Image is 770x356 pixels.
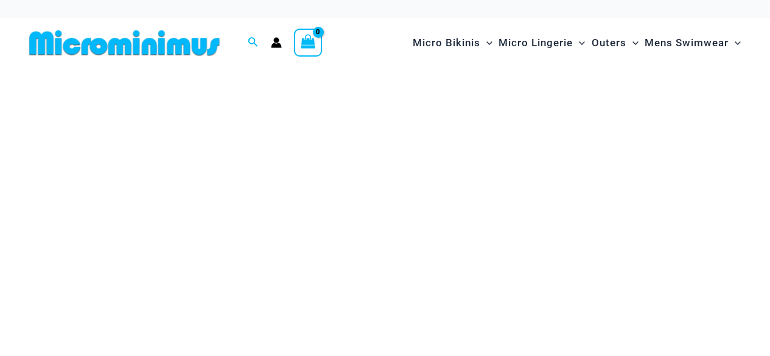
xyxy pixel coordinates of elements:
[589,24,642,61] a: OutersMenu ToggleMenu Toggle
[410,24,495,61] a: Micro BikinisMenu ToggleMenu Toggle
[24,29,225,57] img: MM SHOP LOGO FLAT
[271,37,282,48] a: Account icon link
[248,35,259,51] a: Search icon link
[642,24,744,61] a: Mens SwimwearMenu ToggleMenu Toggle
[592,27,626,58] span: Outers
[626,27,639,58] span: Menu Toggle
[645,27,729,58] span: Mens Swimwear
[499,27,573,58] span: Micro Lingerie
[573,27,585,58] span: Menu Toggle
[294,29,322,57] a: View Shopping Cart, empty
[413,27,480,58] span: Micro Bikinis
[729,27,741,58] span: Menu Toggle
[480,27,492,58] span: Menu Toggle
[408,23,746,63] nav: Site Navigation
[495,24,588,61] a: Micro LingerieMenu ToggleMenu Toggle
